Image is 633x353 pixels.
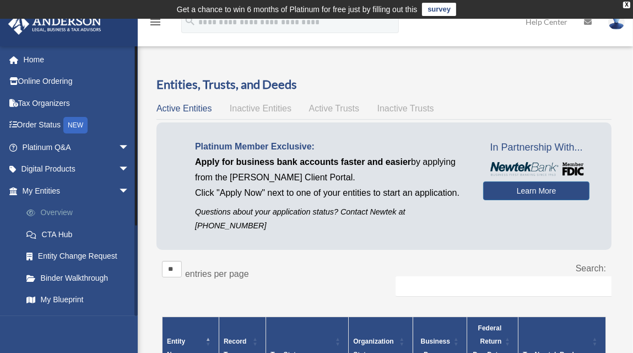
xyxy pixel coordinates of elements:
a: Home [8,49,146,71]
p: by applying from the [PERSON_NAME] Client Portal. [195,154,467,185]
p: Questions about your application status? Contact Newtek at [PHONE_NUMBER] [195,205,467,233]
h3: Entities, Trusts, and Deeds [156,76,612,93]
label: entries per page [185,269,249,279]
a: Binder Walkthrough [15,267,146,289]
i: search [184,15,196,27]
span: Inactive Entities [230,104,291,113]
p: Click "Apply Now" next to one of your entities to start an application. [195,185,467,201]
a: Tax Organizers [8,92,146,114]
span: arrow_drop_down [118,136,140,159]
a: Overview [15,202,146,224]
label: Search: [576,264,606,273]
span: In Partnership With... [483,139,589,157]
a: survey [422,3,456,16]
a: menu [149,19,162,29]
span: arrow_drop_down [118,180,140,202]
span: Inactive Trusts [377,104,434,113]
a: Digital Productsarrow_drop_down [8,158,146,180]
div: NEW [63,117,88,133]
a: Platinum Q&Aarrow_drop_down [8,136,146,158]
span: Apply for business bank accounts faster and easier [195,157,411,167]
p: Platinum Member Exclusive: [195,139,467,154]
span: Active Entities [156,104,212,113]
a: Online Ordering [8,71,146,93]
a: Order StatusNEW [8,114,146,137]
div: Get a chance to win 6 months of Platinum for free just by filling out this [177,3,418,16]
a: My Blueprint [15,289,146,311]
a: CTA Hub [15,223,146,245]
a: Learn More [483,181,589,200]
a: Tax Due Dates [15,311,146,333]
a: My Entitiesarrow_drop_down [8,180,146,202]
span: Active Trusts [309,104,360,113]
div: close [623,2,630,8]
i: menu [149,15,162,29]
span: arrow_drop_down [118,158,140,181]
img: Anderson Advisors Platinum Portal [5,13,105,35]
img: User Pic [608,14,625,30]
a: Entity Change Request [15,245,146,268]
img: NewtekBankLogoSM.png [489,162,584,176]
